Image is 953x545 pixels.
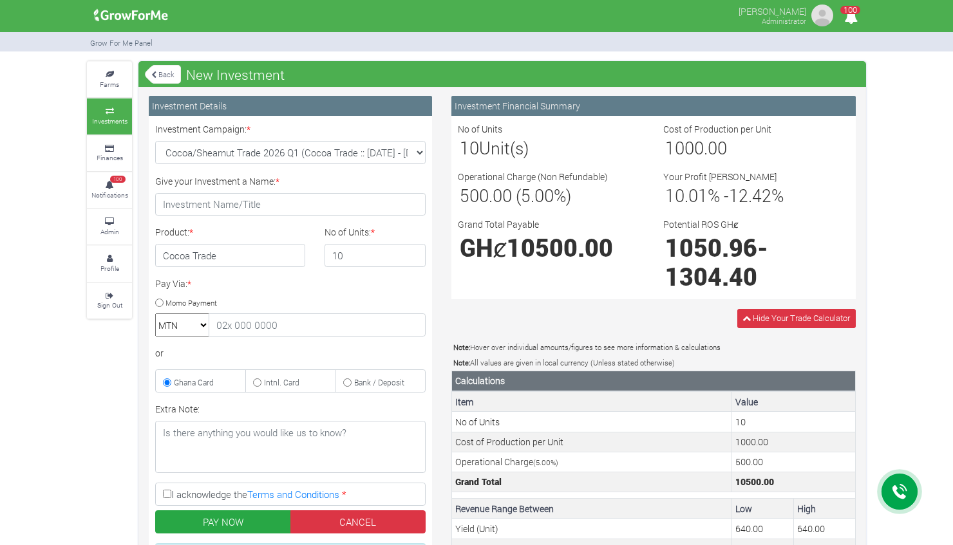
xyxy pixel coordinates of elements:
div: Investment Details [149,96,432,116]
span: 1304.40 [665,261,757,292]
h3: % - % [665,185,847,206]
label: I acknowledge the [155,483,426,506]
b: Grand Total [455,476,502,488]
label: Operational Charge (Non Refundable) [458,170,608,183]
small: Bank / Deposit [354,377,404,387]
a: Back [145,64,181,85]
small: All values are given in local currency (Unless stated otherwise) [453,358,675,367]
th: Calculations [452,371,856,391]
b: Item [455,396,474,408]
label: No of Units [458,122,502,136]
small: Momo Payment [165,297,217,307]
input: Investment Name/Title [155,193,426,216]
td: Cost of Production per Unit [452,432,732,452]
span: 100 [840,6,860,14]
small: Notifications [91,190,128,199]
img: growforme image [90,3,173,28]
label: Product: [155,225,193,239]
label: Give your Investment a Name: [155,174,279,188]
small: Administrator [762,16,806,26]
input: I acknowledge theTerms and Conditions * [163,490,171,498]
span: 10.01 [665,184,708,207]
td: This is the Total Cost. (Unit Cost + (Operational Charge * Unit Cost)) * No of Units [732,472,856,492]
td: This is the operational charge by Grow For Me [732,452,856,472]
input: Momo Payment [155,299,164,307]
a: Profile [87,246,132,281]
h4: Cocoa Trade [155,244,305,267]
span: 5.00 [536,457,551,467]
small: Investments [92,116,127,125]
td: Your estimated minimum Yield [732,519,794,539]
h1: GHȼ [460,233,642,262]
img: growforme image [809,3,835,28]
td: Your estimated maximum Yield [794,519,856,539]
span: 100 [110,176,126,183]
h3: Unit(s) [460,138,642,158]
label: No of Units: [325,225,375,239]
h1: - [665,233,847,291]
a: 100 [838,12,863,24]
div: or [155,346,426,360]
small: Admin [100,227,119,236]
span: 10500.00 [507,232,613,263]
span: 12.42 [729,184,771,207]
label: Extra Note: [155,402,200,416]
small: Grow For Me Panel [90,38,153,48]
td: No of Units [452,412,732,432]
span: Hide Your Trade Calculator [753,312,850,324]
b: Note: [453,358,470,367]
td: Yield (Unit) [452,519,732,539]
a: CANCEL [290,510,426,533]
label: Investment Campaign: [155,122,250,136]
b: Note: [453,342,470,352]
span: 500.00 (5.00%) [460,184,571,207]
td: Operational Charge [452,452,732,472]
small: Ghana Card [174,377,214,387]
a: Finances [87,136,132,171]
input: 02x 000 0000 [209,313,426,337]
label: Pay Via: [155,277,191,290]
b: Low [735,503,752,515]
a: Sign Out [87,283,132,319]
small: Finances [97,153,123,162]
span: New Investment [183,62,288,88]
input: Ghana Card [163,378,171,387]
label: Your Profit [PERSON_NAME] [663,170,777,183]
a: Investments [87,98,132,134]
small: Sign Out [97,300,122,309]
button: PAY NOW [155,510,291,533]
span: 1050.96 [665,232,757,263]
small: Intnl. Card [264,377,299,387]
small: Profile [100,264,119,273]
i: Notifications [838,3,863,32]
a: Terms and Conditions [247,488,339,501]
span: 10 [460,136,479,159]
a: Admin [87,209,132,245]
td: This is the number of Units [732,412,856,432]
b: Value [735,396,758,408]
small: ( %) [533,457,558,467]
a: 100 Notifications [87,172,132,208]
small: Hover over individual amounts/figures to see more information & calculations [453,342,721,352]
span: 1000.00 [665,136,727,159]
td: This is the cost of a Unit [732,432,856,452]
p: [PERSON_NAME] [739,3,806,18]
a: Farms [87,62,132,97]
label: Cost of Production per Unit [663,122,771,136]
input: Bank / Deposit [343,378,352,387]
label: Grand Total Payable [458,217,539,231]
div: Investment Financial Summary [451,96,856,116]
b: Revenue Range Between [455,503,554,515]
label: Potential ROS GHȼ [663,217,739,231]
input: Intnl. Card [253,378,261,387]
b: High [797,503,816,515]
small: Farms [100,80,119,89]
